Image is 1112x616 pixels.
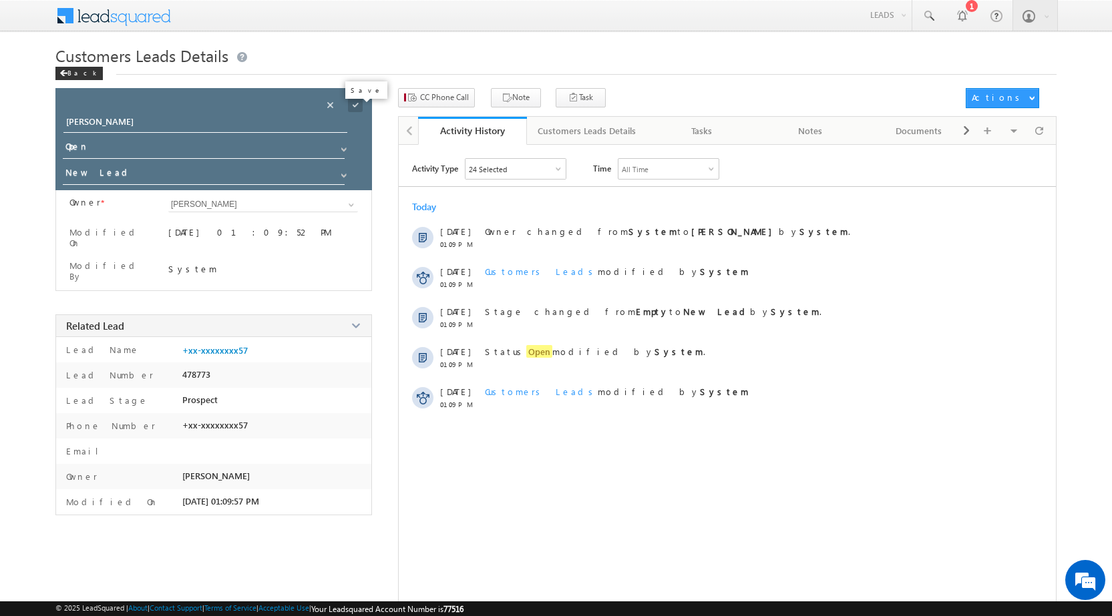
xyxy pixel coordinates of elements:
div: Leave a message [69,70,224,87]
strong: System [700,266,749,277]
button: CC Phone Call [398,88,475,107]
span: 77516 [443,604,464,614]
label: Lead Stage [63,394,148,406]
span: Time [593,158,611,178]
span: [DATE] [440,346,470,357]
label: Email [63,445,109,456]
span: 01:09 PM [440,400,480,408]
input: Stage [63,164,345,185]
a: About [128,603,148,612]
a: Tasks [648,117,757,145]
span: Customers Leads [485,386,598,397]
span: Related Lead [66,319,124,332]
label: Phone Number [63,420,156,431]
div: [DATE] 01:09:52 PM [168,226,358,245]
input: Type to Search [168,197,358,212]
div: Minimize live chat window [219,7,251,39]
label: Modified By [69,260,152,282]
span: [PERSON_NAME] [182,471,250,481]
strong: System [771,306,819,317]
span: Status modified by . [485,345,705,358]
strong: System [799,226,848,237]
div: All Time [622,165,648,174]
span: 01:09 PM [440,320,480,328]
span: Prospect [182,394,218,405]
a: Customers Leads Details [527,117,648,145]
div: Tasks [659,123,745,139]
span: Stage changed from to by . [485,306,821,317]
span: [DATE] [440,306,470,317]
a: Show All Items [341,198,358,212]
div: Actions [972,91,1025,103]
a: Activity History [418,117,527,145]
div: Notes [767,123,854,139]
strong: New Lead [683,306,750,317]
label: Owner [63,471,98,482]
span: 01:09 PM [440,360,480,368]
div: Owner Changed,Status Changed,Stage Changed,Source Changed,Notes & 19 more.. [466,159,566,179]
input: Status [63,138,345,159]
p: Save [351,85,382,95]
label: Owner [69,197,101,208]
label: Modified On [63,496,158,507]
label: Modified On [69,227,152,248]
div: Documents [876,123,962,139]
span: [DATE] [440,226,470,237]
div: Customers Leads Details [538,123,636,139]
span: [DATE] [440,266,470,277]
span: modified by [485,386,749,397]
strong: System [700,386,749,397]
strong: [PERSON_NAME] [691,226,779,237]
div: 24 Selected [469,165,507,174]
div: Back [55,67,103,80]
span: Customers Leads Details [55,45,228,66]
span: Open [526,345,552,358]
button: Note [491,88,541,107]
a: Notes [757,117,866,145]
a: Acceptable Use [258,603,309,612]
img: d_60004797649_company_0_60004797649 [23,70,56,87]
a: Show All Items [334,139,351,153]
a: Contact Support [150,603,202,612]
span: modified by [485,266,749,277]
textarea: Type your message and click 'Submit' [17,123,244,400]
span: CC Phone Call [420,91,469,103]
label: Lead Name [63,344,140,355]
button: Task [556,88,606,107]
span: 478773 [182,369,210,380]
div: Today [412,200,455,213]
div: Activity History [428,124,517,137]
span: © 2025 LeadSquared | | | | | [55,603,464,614]
label: Lead Number [63,369,154,380]
a: Documents [865,117,974,145]
a: +xx-xxxxxxxx57 [182,345,248,356]
button: Actions [966,88,1039,108]
span: Your Leadsquared Account Number is [311,604,464,614]
span: [DATE] 01:09:57 PM [182,496,259,507]
span: Customers Leads [485,266,598,277]
span: [DATE] [440,386,470,397]
a: Terms of Service [204,603,256,612]
div: System [168,263,358,274]
a: Show All Items [334,166,351,179]
strong: Empty [636,306,669,317]
input: Opportunity Name Opportunity Name [63,114,347,133]
span: 01:09 PM [440,280,480,288]
span: 01:09 PM [440,240,480,248]
strong: System [628,226,677,237]
strong: System [655,346,703,357]
span: +xx-xxxxxxxx57 [182,420,248,430]
em: Submit [196,411,242,429]
span: Owner changed from to by . [485,226,850,237]
span: Activity Type [412,158,458,178]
